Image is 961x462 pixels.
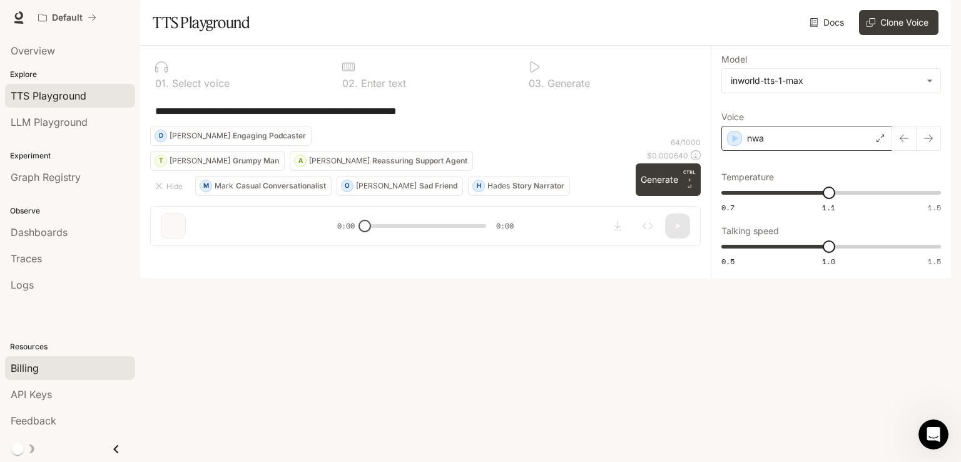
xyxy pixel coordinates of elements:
[155,151,166,171] div: T
[671,137,701,148] p: 64 / 1000
[342,176,353,196] div: O
[153,10,250,35] h1: TTS Playground
[721,113,744,121] p: Voice
[150,126,312,146] button: D[PERSON_NAME]Engaging Podcaster
[473,176,484,196] div: H
[721,202,735,213] span: 0.7
[155,126,166,146] div: D
[731,74,920,87] div: inworld-tts-1-max
[722,69,940,93] div: inworld-tts-1-max
[807,10,849,35] a: Docs
[169,78,230,88] p: Select voice
[721,173,774,182] p: Temperature
[419,182,457,190] p: Sad Friend
[200,176,211,196] div: M
[683,168,696,183] p: CTRL +
[195,176,332,196] button: MMarkCasual Conversationalist
[309,157,370,165] p: [PERSON_NAME]
[233,132,306,140] p: Engaging Podcaster
[512,182,564,190] p: Story Narrator
[721,55,747,64] p: Model
[636,163,701,196] button: GenerateCTRL +⏎
[356,182,417,190] p: [PERSON_NAME]
[487,182,510,190] p: Hades
[822,202,835,213] span: 1.1
[747,132,764,145] p: nwa
[721,227,779,235] p: Talking speed
[170,132,230,140] p: [PERSON_NAME]
[295,151,306,171] div: A
[822,256,835,267] span: 1.0
[928,202,941,213] span: 1.5
[468,176,570,196] button: HHadesStory Narrator
[721,256,735,267] span: 0.5
[337,176,463,196] button: O[PERSON_NAME]Sad Friend
[529,78,544,88] p: 0 3 .
[150,176,190,196] button: Hide
[170,157,230,165] p: [PERSON_NAME]
[215,182,233,190] p: Mark
[342,78,358,88] p: 0 2 .
[928,256,941,267] span: 1.5
[647,150,688,161] p: $ 0.000640
[683,168,696,191] p: ⏎
[33,5,102,30] button: All workspaces
[155,78,169,88] p: 0 1 .
[358,78,406,88] p: Enter text
[544,78,590,88] p: Generate
[236,182,326,190] p: Casual Conversationalist
[150,151,285,171] button: T[PERSON_NAME]Grumpy Man
[233,157,279,165] p: Grumpy Man
[859,10,938,35] button: Clone Voice
[290,151,473,171] button: A[PERSON_NAME]Reassuring Support Agent
[52,13,83,23] p: Default
[918,419,948,449] iframe: Intercom live chat
[372,157,467,165] p: Reassuring Support Agent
